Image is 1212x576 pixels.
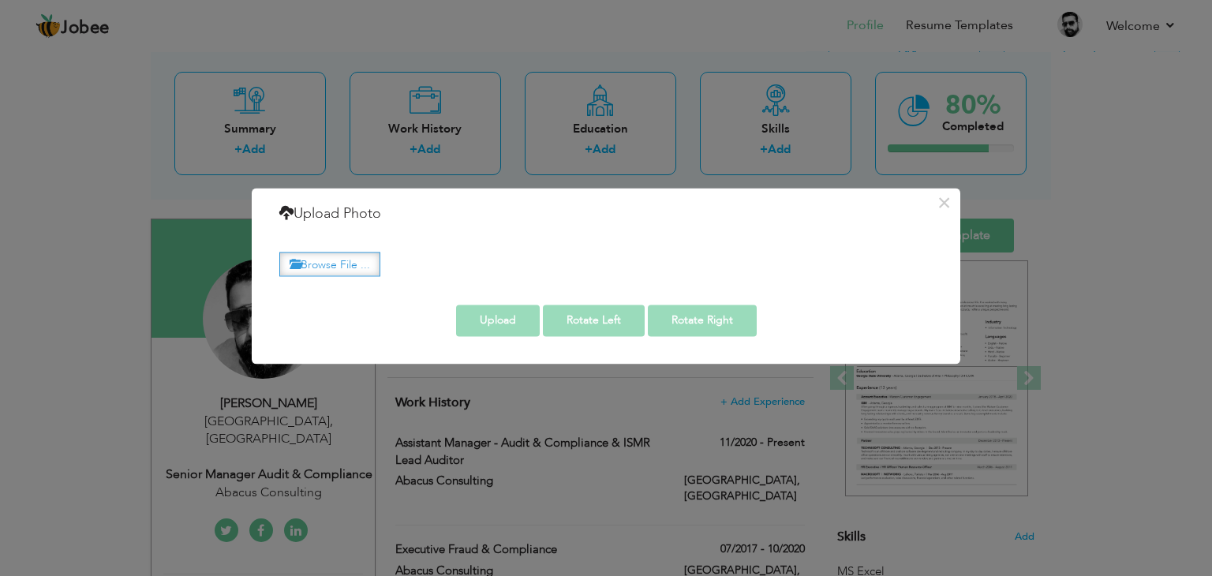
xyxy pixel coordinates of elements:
[279,252,380,276] label: Browse File ...
[279,204,381,224] h4: Upload Photo
[648,305,757,337] button: Rotate Right
[543,305,645,337] button: Rotate Left
[931,190,956,215] button: ×
[456,305,540,337] button: Upload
